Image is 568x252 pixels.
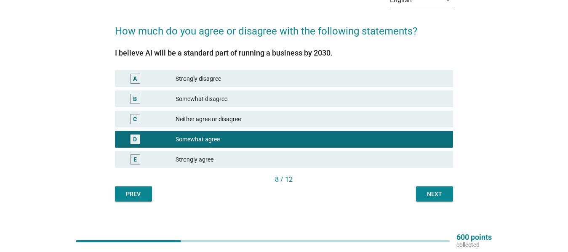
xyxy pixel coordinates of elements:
p: collected [456,241,492,249]
button: Prev [115,186,152,202]
div: Prev [122,190,145,199]
div: D [133,135,137,144]
div: C [133,115,137,124]
div: Strongly disagree [176,74,446,84]
div: Next [423,190,446,199]
div: Strongly agree [176,154,446,164]
div: A [133,74,137,83]
div: 8 / 12 [115,175,453,185]
div: Somewhat agree [176,134,446,144]
div: E [133,155,137,164]
p: 600 points [456,233,492,241]
button: Next [416,186,453,202]
div: Neither agree or disagree [176,114,446,124]
div: Somewhat disagree [176,94,446,104]
div: B [133,95,137,103]
h2: How much do you agree or disagree with the following statements? [115,15,453,39]
div: I believe AI will be a standard part of running a business by 2030. [115,47,453,58]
